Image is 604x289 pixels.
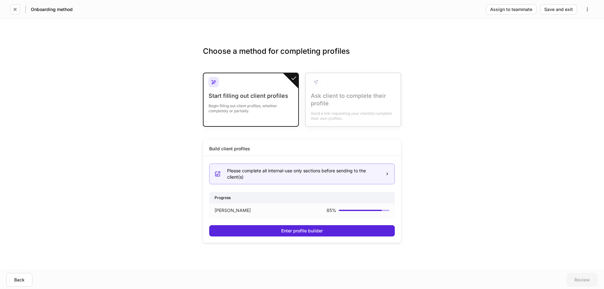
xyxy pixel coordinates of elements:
[486,4,536,14] button: Assign to teammate
[203,46,401,66] h3: Choose a method for completing profiles
[209,100,293,114] div: Begin filling out client profiles, whether completely or partially.
[210,192,394,203] div: Progress
[281,229,323,233] div: Enter profile builder
[14,278,25,282] div: Back
[31,6,73,13] h5: Onboarding method
[6,273,32,287] button: Back
[215,207,251,214] p: [PERSON_NAME]
[540,4,577,14] button: Save and exit
[327,207,336,214] p: 85 %
[544,7,573,12] div: Save and exit
[490,7,532,12] div: Assign to teammate
[227,168,380,180] div: Please complete all internal-use only sections before sending to the client(s)
[209,225,395,236] button: Enter profile builder
[209,146,250,152] div: Build client profiles
[209,92,293,100] div: Start filling out client profiles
